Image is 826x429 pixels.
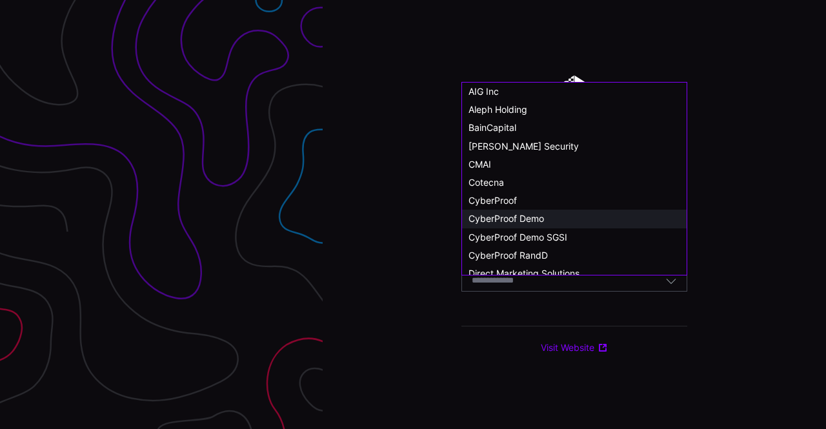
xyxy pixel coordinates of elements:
[468,104,527,115] span: Aleph Holding
[468,250,548,261] span: CyberProof RandD
[468,268,579,279] span: Direct Marketing Solutions
[541,342,608,354] a: Visit Website
[468,141,579,152] span: [PERSON_NAME] Security
[665,275,677,286] button: Toggle options menu
[468,213,544,224] span: CyberProof Demo
[468,86,499,97] span: AIG Inc
[468,122,516,133] span: BainCapital
[468,159,491,170] span: CMAI
[468,195,517,206] span: CyberProof
[468,232,567,243] span: CyberProof Demo SGSI
[468,177,504,188] span: Cotecna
